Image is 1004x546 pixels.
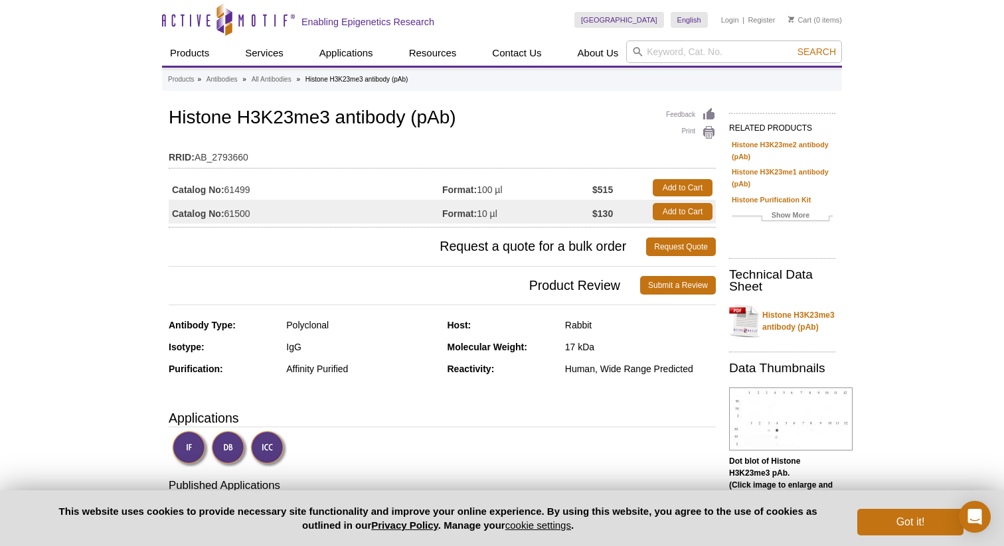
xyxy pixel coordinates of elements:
[169,176,442,200] td: 61499
[169,276,640,295] span: Product Review
[242,76,246,83] li: »
[729,113,835,137] h2: RELATED PRODUCTS
[742,12,744,28] li: |
[732,194,811,206] a: Histone Purification Kit
[168,74,194,86] a: Products
[448,342,527,352] strong: Molecular Weight:
[666,107,716,122] a: Feedback
[252,74,292,86] a: All Antibodies
[729,362,835,374] h2: Data Thumbnails
[296,76,300,83] li: »
[169,107,716,130] h1: Histone H3K23me3 antibody (pAb)
[169,320,236,330] strong: Antibody Type:
[592,208,613,220] strong: $130
[311,40,381,66] a: Applications
[653,179,712,196] a: Add to Cart
[305,76,408,83] li: Histone H3K23me3 antibody (pAb)
[729,387,853,450] img: Histone H3K23me3 antibody (pAb) tested by dot blot analysis.
[442,176,592,200] td: 100 µl
[721,15,739,25] a: Login
[442,208,477,220] strong: Format:
[169,200,442,224] td: 61500
[574,12,664,28] a: [GEOGRAPHIC_DATA]
[250,431,287,467] img: Immunocytochemistry Validated
[729,455,835,503] p: (Click image to enlarge and see details.)
[565,341,716,353] div: 17 kDa
[565,319,716,331] div: Rabbit
[237,40,292,66] a: Services
[286,319,437,331] div: Polyclonal
[729,456,800,478] b: Dot blot of Histone H3K23me3 pAb.
[732,209,833,224] a: Show More
[442,184,477,196] strong: Format:
[442,200,592,224] td: 10 µl
[169,364,223,374] strong: Purification:
[211,431,248,467] img: Dot Blot Validated
[484,40,549,66] a: Contact Us
[401,40,465,66] a: Resources
[646,238,716,256] a: Request Quote
[197,76,201,83] li: »
[959,501,991,533] div: Open Intercom Messenger
[570,40,627,66] a: About Us
[505,519,571,531] button: cookie settings
[671,12,708,28] a: English
[794,46,840,58] button: Search
[666,125,716,140] a: Print
[592,184,613,196] strong: $515
[41,504,835,532] p: This website uses cookies to provide necessary site functionality and improve your online experie...
[797,46,836,57] span: Search
[162,40,217,66] a: Products
[732,139,833,163] a: Histone H3K23me2 antibody (pAb)
[748,15,775,25] a: Register
[169,238,646,256] span: Request a quote for a bulk order
[565,363,716,375] div: Human, Wide Range Predicted
[172,208,224,220] strong: Catalog No:
[286,341,437,353] div: IgG
[207,74,238,86] a: Antibodies
[729,301,835,341] a: Histone H3K23me3 antibody (pAb)
[640,276,716,295] a: Submit a Review
[286,363,437,375] div: Affinity Purified
[448,364,495,374] strong: Reactivity:
[169,408,716,428] h3: Applications
[169,151,195,163] strong: RRID:
[788,15,811,25] a: Cart
[448,320,471,330] strong: Host:
[788,16,794,23] img: Your Cart
[169,342,205,352] strong: Isotype:
[169,478,716,496] h3: Published Applications
[732,166,833,190] a: Histone H3K23me1 antibody (pAb)
[172,184,224,196] strong: Catalog No:
[169,143,716,165] td: AB_2793660
[729,269,835,293] h2: Technical Data Sheet
[857,509,963,535] button: Got it!
[788,12,842,28] li: (0 items)
[653,203,712,220] a: Add to Cart
[371,519,438,531] a: Privacy Policy
[626,40,842,63] input: Keyword, Cat. No.
[301,16,434,28] h2: Enabling Epigenetics Research
[172,431,209,467] img: Immunofluorescence Validated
